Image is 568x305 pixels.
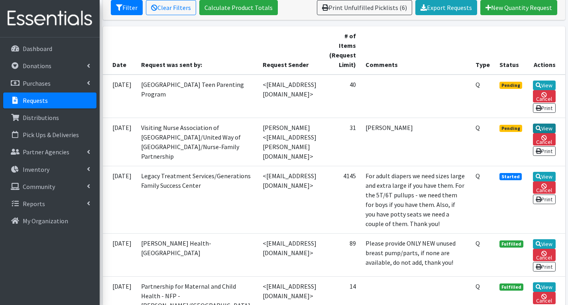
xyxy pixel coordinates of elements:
a: Print [533,103,556,113]
a: Cancel [533,249,556,261]
a: Cancel [533,181,556,194]
a: Cancel [533,90,556,102]
p: Inventory [23,165,49,173]
a: View [533,239,556,249]
td: [PERSON_NAME] <[EMAIL_ADDRESS][PERSON_NAME][DOMAIN_NAME]> [258,118,324,166]
td: <[EMAIL_ADDRESS][DOMAIN_NAME]> [258,166,324,233]
a: Distributions [3,110,96,126]
a: Purchases [3,75,96,91]
a: Donations [3,58,96,74]
a: Print [533,195,556,204]
a: Print [533,146,556,156]
td: Please provide ONLY NEW unused breast pump/parts, if none are available, do not add, thank you! [361,233,471,276]
p: Donations [23,62,51,70]
p: My Organization [23,217,68,225]
td: 89 [324,233,361,276]
abbr: Quantity [476,239,480,247]
p: Partner Agencies [23,148,69,156]
th: Request Sender [258,26,324,75]
a: Print [533,262,556,272]
abbr: Quantity [476,172,480,180]
td: 40 [324,75,361,118]
p: Purchases [23,79,51,87]
a: Cancel [533,292,556,304]
td: [DATE] [103,118,136,166]
th: Date [103,26,136,75]
td: [GEOGRAPHIC_DATA] Teen Parenting Program [136,75,258,118]
th: Request was sent by: [136,26,258,75]
abbr: Quantity [476,282,480,290]
a: View [533,124,556,133]
span: Fulfilled [499,240,523,248]
p: Requests [23,96,48,104]
td: For adult diapers we need sizes large and extra large if you have them. For the 5T/6T pullups - w... [361,166,471,233]
abbr: Quantity [476,124,480,132]
span: Pending [499,82,522,89]
a: Requests [3,92,96,108]
td: Visiting Nurse Association of [GEOGRAPHIC_DATA]/United Way of [GEOGRAPHIC_DATA]/Nurse-Family Part... [136,118,258,166]
span: Pending [499,125,522,132]
a: Cancel [533,133,556,146]
a: Reports [3,196,96,212]
a: View [533,172,556,181]
abbr: Quantity [476,81,480,89]
th: Actions [528,26,565,75]
img: HumanEssentials [3,5,96,32]
a: Pick Ups & Deliveries [3,127,96,143]
p: Community [23,183,55,191]
span: Started [499,173,522,180]
a: Inventory [3,161,96,177]
th: Type [471,26,495,75]
a: View [533,81,556,90]
td: [DATE] [103,166,136,233]
td: [PERSON_NAME] Health- [GEOGRAPHIC_DATA] [136,233,258,276]
td: [DATE] [103,75,136,118]
td: 31 [324,118,361,166]
a: Partner Agencies [3,144,96,160]
a: My Organization [3,213,96,229]
td: [PERSON_NAME] [361,118,471,166]
th: # of Items (Request Limit) [324,26,361,75]
a: View [533,282,556,292]
span: Fulfilled [499,283,523,291]
p: Reports [23,200,45,208]
a: Dashboard [3,41,96,57]
td: <[EMAIL_ADDRESS][DOMAIN_NAME]> [258,75,324,118]
td: Legacy Treatment Services/Generations Family Success Center [136,166,258,233]
p: Pick Ups & Deliveries [23,131,79,139]
th: Status [495,26,528,75]
a: Community [3,179,96,195]
td: <[EMAIL_ADDRESS][DOMAIN_NAME]> [258,233,324,276]
p: Distributions [23,114,59,122]
td: [DATE] [103,233,136,276]
th: Comments [361,26,471,75]
p: Dashboard [23,45,52,53]
td: 4145 [324,166,361,233]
